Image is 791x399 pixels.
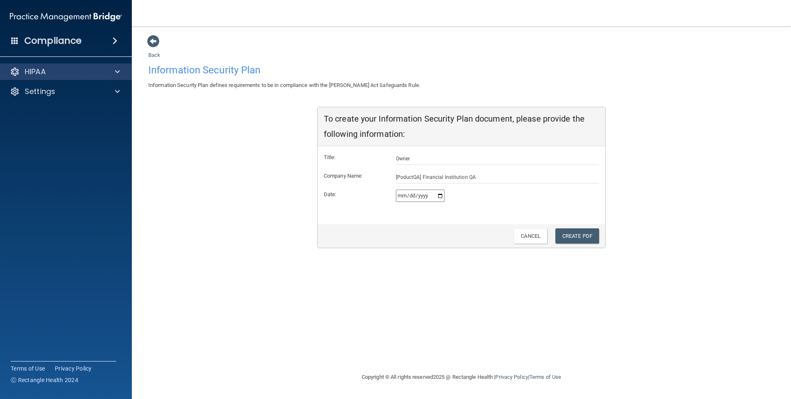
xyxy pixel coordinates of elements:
[10,9,122,25] img: PMB logo
[318,153,390,162] label: Title:
[529,374,561,380] a: Terms of Use
[648,340,781,373] iframe: Drift Widget Chat Controller
[318,171,390,181] label: Company Name:
[148,65,775,75] h4: Information Security Plan
[25,67,46,77] p: HIPAA
[11,364,45,373] a: Terms of Use
[555,228,599,244] a: Create PDF
[514,228,547,244] a: Cancel
[55,364,92,373] a: Privacy Policy
[311,364,612,390] div: Copyright © All rights reserved 2025 @ Rectangle Health | |
[495,374,528,380] a: Privacy Policy
[10,67,120,77] a: HIPAA
[11,376,78,384] span: Ⓒ Rectangle Health 2024
[25,87,55,96] p: Settings
[318,107,605,146] div: To create your Information Security Plan document, please provide the following information:
[318,190,390,199] label: Date:
[10,87,120,96] a: Settings
[148,42,160,58] a: Back
[148,82,420,88] span: Information Security Plan defines requirements to be in compliance with the [PERSON_NAME] Act Saf...
[24,35,82,47] h4: Compliance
